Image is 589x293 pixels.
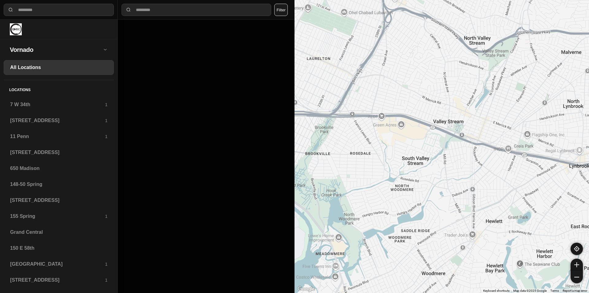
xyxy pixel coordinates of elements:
[4,225,114,240] a: Grand Central
[4,193,114,208] a: [STREET_ADDRESS]
[10,23,22,35] img: logo
[105,261,107,267] p: 1
[550,289,559,292] a: Terms (opens in new tab)
[10,45,103,54] h2: Vornado
[105,277,107,283] p: 1
[563,289,587,292] a: Report a map error
[103,47,108,52] img: open
[574,262,579,267] img: zoom-in
[10,229,107,236] h3: Grand Central
[571,259,583,271] button: zoom-in
[10,245,107,252] h3: 150 E 58th
[10,260,105,268] h3: [GEOGRAPHIC_DATA]
[4,241,114,256] a: 150 E 58th
[4,209,114,224] a: 155 Spring1
[10,181,107,188] h3: 148-50 Spring
[274,4,288,16] button: Filter
[4,60,114,75] a: All Locations
[483,289,510,293] button: Keyboard shortcuts
[10,64,107,71] h3: All Locations
[10,133,105,140] h3: 11 Penn
[296,285,316,293] a: Open this area in Google Maps (opens a new window)
[105,102,107,108] p: 1
[10,101,105,108] h3: 7 W 34th
[10,117,105,124] h3: [STREET_ADDRESS]
[296,285,316,293] img: Google
[4,161,114,176] a: 650 Madison
[10,213,105,220] h3: 155 Spring
[4,113,114,128] a: [STREET_ADDRESS]1
[571,243,583,255] button: recenter
[105,118,107,124] p: 1
[4,145,114,160] a: [STREET_ADDRESS]
[513,289,547,292] span: Map data ©2025 Google
[10,165,107,172] h3: 650 Madison
[574,275,579,280] img: zoom-out
[4,97,114,112] a: 7 W 34th1
[10,197,107,204] h3: [STREET_ADDRESS]
[10,149,107,156] h3: [STREET_ADDRESS]
[125,7,132,13] img: search
[4,257,114,272] a: [GEOGRAPHIC_DATA]1
[574,246,579,252] img: recenter
[4,129,114,144] a: 11 Penn1
[105,213,107,219] p: 1
[8,7,14,13] img: search
[4,273,114,287] a: [STREET_ADDRESS]1
[105,133,107,140] p: 1
[571,271,583,283] button: zoom-out
[10,276,105,284] h3: [STREET_ADDRESS]
[4,177,114,192] a: 148-50 Spring
[4,80,114,97] h5: Locations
